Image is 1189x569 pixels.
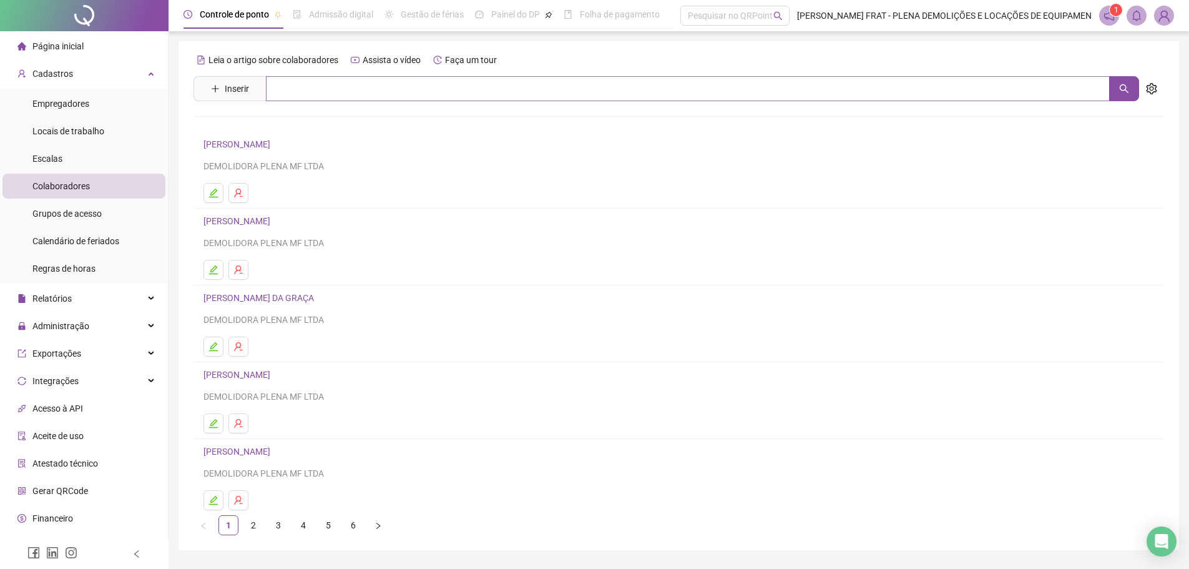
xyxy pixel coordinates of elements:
span: Gerar QRCode [32,486,88,496]
span: history [433,56,442,64]
span: qrcode [17,487,26,495]
a: [PERSON_NAME] DA GRAÇA [203,293,318,303]
span: Escalas [32,154,62,164]
span: edit [208,188,218,198]
span: file [17,294,26,303]
span: edit [208,342,218,352]
div: DEMOLIDORA PLENA MF LTDA [203,467,1154,480]
span: youtube [351,56,360,64]
a: [PERSON_NAME] [203,370,274,380]
sup: 1 [1110,4,1122,16]
div: DEMOLIDORA PLENA MF LTDA [203,159,1154,173]
span: export [17,349,26,358]
span: file-done [293,10,301,19]
a: [PERSON_NAME] [203,447,274,457]
span: Empregadores [32,99,89,109]
span: Leia o artigo sobre colaboradores [208,55,338,65]
img: 64922 [1155,6,1173,25]
span: search [773,11,783,21]
a: [PERSON_NAME] [203,139,274,149]
span: user-add [17,69,26,78]
span: setting [1146,83,1157,94]
span: user-delete [233,188,243,198]
a: 3 [269,516,288,535]
span: solution [17,459,26,468]
span: user-delete [233,495,243,505]
div: DEMOLIDORA PLENA MF LTDA [203,313,1154,327]
span: facebook [27,547,40,559]
span: Colaboradores [32,181,90,191]
a: [PERSON_NAME] [203,216,274,226]
span: bell [1131,10,1142,21]
span: right [374,522,382,530]
div: DEMOLIDORA PLENA MF LTDA [203,236,1154,250]
span: clock-circle [183,10,192,19]
span: Painel do DP [491,9,540,19]
span: Faça um tour [445,55,497,65]
span: file-text [197,56,205,64]
span: Calendário de feriados [32,236,119,246]
a: 1 [219,516,238,535]
span: sun [384,10,393,19]
span: user-delete [233,265,243,275]
span: Grupos de acesso [32,209,102,219]
span: Atestado técnico [32,458,98,468]
a: 2 [244,516,263,535]
button: Inserir [201,79,259,99]
span: 1 [1114,6,1118,14]
span: lock [17,322,26,330]
span: user-delete [233,418,243,428]
span: plus [211,84,220,93]
span: dollar [17,514,26,523]
span: Admissão digital [309,9,373,19]
span: Regras de horas [32,264,95,274]
span: api [17,404,26,413]
span: dashboard [475,10,484,19]
button: left [193,515,213,535]
span: Folha de pagamento [580,9,660,19]
span: Locais de trabalho [32,126,104,136]
span: Integrações [32,376,79,386]
li: 6 [343,515,363,535]
li: 5 [318,515,338,535]
span: [PERSON_NAME] FRAT - PLENA DEMOLIÇÕES E LOCAÇÕES DE EQUIPAMEN [797,9,1092,22]
div: Open Intercom Messenger [1147,527,1177,557]
span: left [132,550,141,558]
span: Assista o vídeo [363,55,421,65]
span: audit [17,432,26,440]
span: Cadastros [32,69,73,79]
button: right [368,515,388,535]
span: Financeiro [32,513,73,523]
span: Inserir [225,82,249,96]
div: DEMOLIDORA PLENA MF LTDA [203,390,1154,403]
span: Aceite de uso [32,431,84,441]
span: Gestão de férias [401,9,464,19]
li: Página anterior [193,515,213,535]
span: Exportações [32,349,81,359]
span: search [1119,84,1129,94]
span: sync [17,377,26,385]
span: Relatórios [32,294,72,304]
span: pushpin [545,11,552,19]
span: edit [208,265,218,275]
span: Administração [32,321,89,331]
span: Controle de ponto [200,9,269,19]
li: Próxima página [368,515,388,535]
span: book [564,10,572,19]
a: 6 [344,516,363,535]
a: 5 [319,516,338,535]
span: notification [1103,10,1115,21]
span: linkedin [46,547,59,559]
span: Acesso à API [32,403,83,413]
a: 4 [294,516,313,535]
li: 2 [243,515,263,535]
span: left [200,522,207,530]
span: edit [208,495,218,505]
li: 3 [268,515,288,535]
span: instagram [65,547,77,559]
span: home [17,42,26,51]
span: Página inicial [32,41,84,51]
span: user-delete [233,342,243,352]
span: pushpin [274,11,281,19]
li: 1 [218,515,238,535]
